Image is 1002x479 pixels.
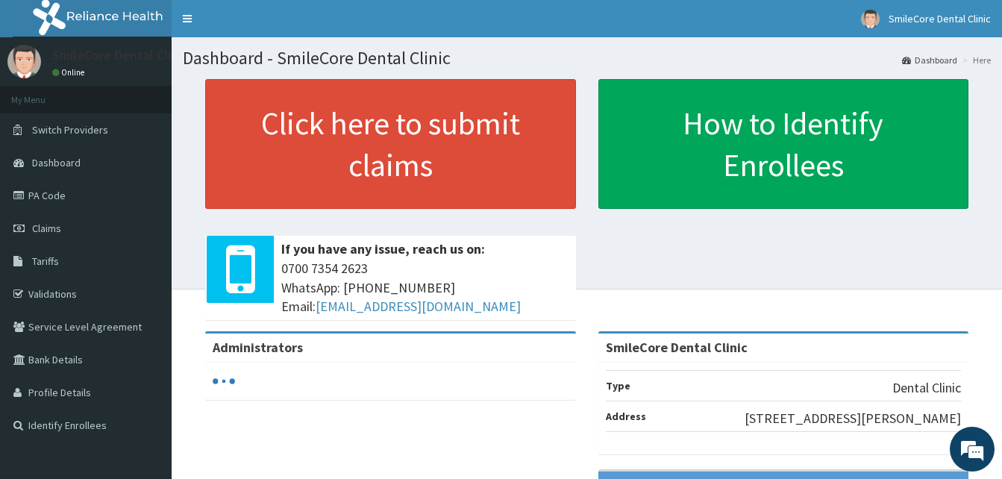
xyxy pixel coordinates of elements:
[183,48,991,68] h1: Dashboard - SmileCore Dental Clinic
[606,339,748,356] strong: SmileCore Dental Clinic
[213,339,303,356] b: Administrators
[606,410,646,423] b: Address
[32,254,59,268] span: Tariffs
[959,54,991,66] li: Here
[606,379,630,392] b: Type
[52,67,88,78] a: Online
[281,259,569,316] span: 0700 7354 2623 WhatsApp: [PHONE_NUMBER] Email:
[598,79,969,209] a: How to Identify Enrollees
[52,48,188,62] p: SmileCore Dental Clinic
[32,222,61,235] span: Claims
[902,54,957,66] a: Dashboard
[316,298,521,315] a: [EMAIL_ADDRESS][DOMAIN_NAME]
[861,10,880,28] img: User Image
[892,378,961,398] p: Dental Clinic
[32,156,81,169] span: Dashboard
[32,123,108,137] span: Switch Providers
[7,45,41,78] img: User Image
[205,79,576,209] a: Click here to submit claims
[889,12,991,25] span: SmileCore Dental Clinic
[213,370,235,392] svg: audio-loading
[281,240,485,257] b: If you have any issue, reach us on:
[745,409,961,428] p: [STREET_ADDRESS][PERSON_NAME]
